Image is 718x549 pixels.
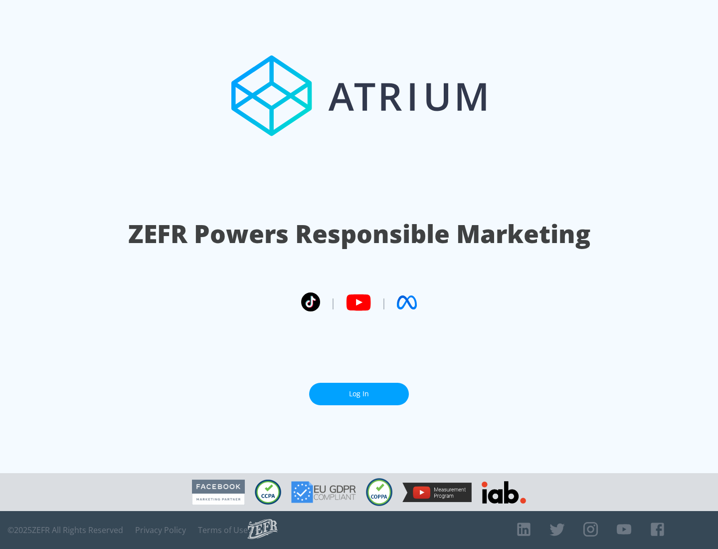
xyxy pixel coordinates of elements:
h1: ZEFR Powers Responsible Marketing [128,217,590,251]
img: CCPA Compliant [255,480,281,505]
img: IAB [482,481,526,504]
span: | [381,295,387,310]
img: GDPR Compliant [291,481,356,503]
img: COPPA Compliant [366,478,392,506]
span: © 2025 ZEFR All Rights Reserved [7,525,123,535]
span: | [330,295,336,310]
a: Log In [309,383,409,405]
a: Terms of Use [198,525,248,535]
a: Privacy Policy [135,525,186,535]
img: Facebook Marketing Partner [192,480,245,505]
img: YouTube Measurement Program [402,483,472,502]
